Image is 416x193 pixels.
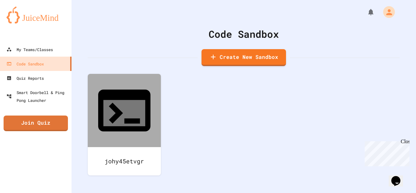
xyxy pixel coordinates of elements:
div: My Notifications [355,7,376,18]
div: Quiz Reports [6,74,44,82]
div: Code Sandbox [6,60,44,68]
div: johy45etvgr [88,147,161,175]
div: Chat with us now!Close [3,3,45,41]
a: johy45etvgr [88,74,161,175]
div: Code Sandbox [88,27,400,41]
img: logo-orange.svg [6,7,65,23]
div: My Teams/Classes [6,46,53,53]
a: Create New Sandbox [201,49,286,66]
iframe: chat widget [362,139,409,166]
a: Join Quiz [4,116,68,131]
iframe: chat widget [389,167,409,186]
div: My Account [376,5,396,20]
div: Smart Doorbell & Ping Pong Launcher [6,89,69,104]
